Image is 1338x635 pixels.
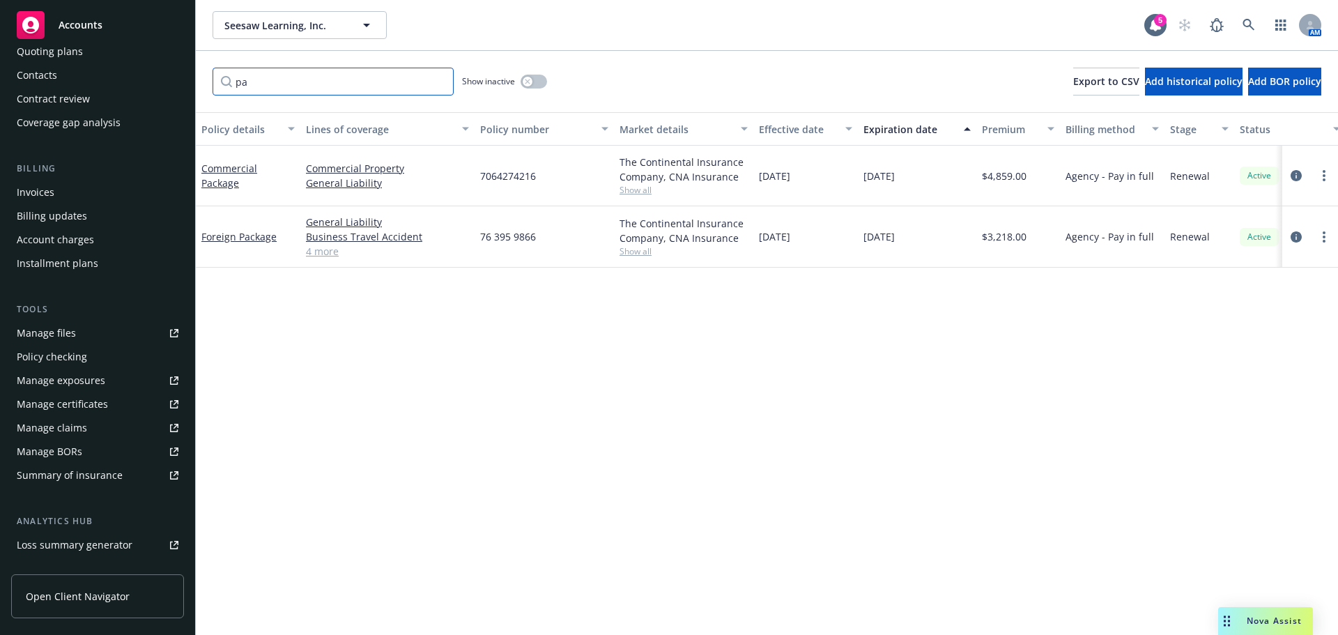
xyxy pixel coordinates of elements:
[858,112,976,146] button: Expiration date
[863,122,955,137] div: Expiration date
[982,169,1026,183] span: $4,859.00
[17,112,121,134] div: Coverage gap analysis
[1245,169,1273,182] span: Active
[11,369,184,392] a: Manage exposures
[11,64,184,86] a: Contacts
[11,303,184,316] div: Tools
[213,68,454,95] input: Filter by keyword...
[11,464,184,487] a: Summary of insurance
[863,229,895,244] span: [DATE]
[1170,229,1210,244] span: Renewal
[17,346,87,368] div: Policy checking
[1245,231,1273,243] span: Active
[753,112,858,146] button: Effective date
[759,169,790,183] span: [DATE]
[11,252,184,275] a: Installment plans
[17,229,94,251] div: Account charges
[196,112,300,146] button: Policy details
[11,441,184,463] a: Manage BORs
[11,514,184,528] div: Analytics hub
[759,229,790,244] span: [DATE]
[1060,112,1164,146] button: Billing method
[1288,229,1305,245] a: circleInformation
[480,122,593,137] div: Policy number
[1170,169,1210,183] span: Renewal
[475,112,614,146] button: Policy number
[306,215,469,229] a: General Liability
[863,169,895,183] span: [DATE]
[201,122,279,137] div: Policy details
[1203,11,1231,39] a: Report a Bug
[1066,229,1154,244] span: Agency - Pay in full
[17,417,87,439] div: Manage claims
[1248,68,1321,95] button: Add BOR policy
[11,322,184,344] a: Manage files
[1247,615,1302,627] span: Nova Assist
[11,162,184,176] div: Billing
[620,216,748,245] div: The Continental Insurance Company, CNA Insurance
[620,245,748,257] span: Show all
[1218,607,1313,635] button: Nova Assist
[17,181,54,204] div: Invoices
[11,6,184,45] a: Accounts
[17,322,76,344] div: Manage files
[1164,112,1234,146] button: Stage
[17,252,98,275] div: Installment plans
[620,184,748,196] span: Show all
[17,40,83,63] div: Quoting plans
[620,155,748,184] div: The Continental Insurance Company, CNA Insurance
[11,88,184,110] a: Contract review
[1170,122,1213,137] div: Stage
[11,181,184,204] a: Invoices
[1316,229,1332,245] a: more
[1073,68,1139,95] button: Export to CSV
[1066,122,1144,137] div: Billing method
[982,229,1026,244] span: $3,218.00
[59,20,102,31] span: Accounts
[982,122,1039,137] div: Premium
[480,169,536,183] span: 7064274216
[11,205,184,227] a: Billing updates
[976,112,1060,146] button: Premium
[1288,167,1305,184] a: circleInformation
[201,162,257,190] a: Commercial Package
[306,244,469,259] a: 4 more
[1171,11,1199,39] a: Start snowing
[17,441,82,463] div: Manage BORs
[17,369,105,392] div: Manage exposures
[17,205,87,227] div: Billing updates
[11,346,184,368] a: Policy checking
[11,112,184,134] a: Coverage gap analysis
[1145,75,1243,88] span: Add historical policy
[300,112,475,146] button: Lines of coverage
[1235,11,1263,39] a: Search
[11,40,184,63] a: Quoting plans
[17,464,123,487] div: Summary of insurance
[306,229,469,244] a: Business Travel Accident
[480,229,536,244] span: 76 395 9866
[11,229,184,251] a: Account charges
[1267,11,1295,39] a: Switch app
[1248,75,1321,88] span: Add BOR policy
[224,18,345,33] span: Seesaw Learning, Inc.
[11,534,184,556] a: Loss summary generator
[11,393,184,415] a: Manage certificates
[1218,607,1236,635] div: Drag to move
[614,112,753,146] button: Market details
[26,589,130,604] span: Open Client Navigator
[1066,169,1154,183] span: Agency - Pay in full
[17,88,90,110] div: Contract review
[1145,68,1243,95] button: Add historical policy
[17,534,132,556] div: Loss summary generator
[462,75,515,87] span: Show inactive
[11,417,184,439] a: Manage claims
[213,11,387,39] button: Seesaw Learning, Inc.
[1240,122,1325,137] div: Status
[306,176,469,190] a: General Liability
[17,64,57,86] div: Contacts
[17,393,108,415] div: Manage certificates
[306,122,454,137] div: Lines of coverage
[201,230,277,243] a: Foreign Package
[759,122,837,137] div: Effective date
